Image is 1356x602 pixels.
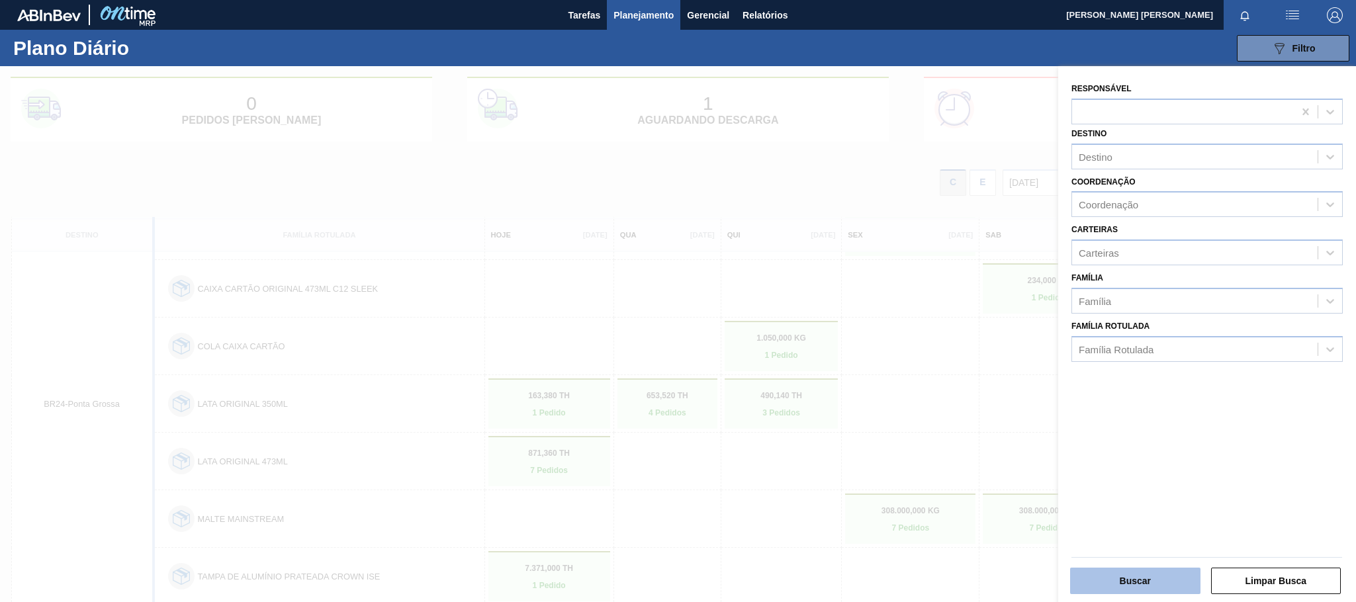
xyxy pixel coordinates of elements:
[1070,568,1200,594] button: Buscar
[1079,295,1111,306] div: Família
[1071,225,1118,234] label: Carteiras
[17,9,81,21] img: TNhmsLtSVTkK8tSr43FrP2fwEKptu5GPRR3wAAAABJRU5ErkJggg==
[687,7,729,23] span: Gerencial
[1071,273,1103,282] label: Família
[613,7,674,23] span: Planejamento
[1237,35,1349,62] button: Filtro
[743,7,788,23] span: Relatórios
[1327,7,1343,23] img: Logout
[1071,177,1136,187] label: Coordenação
[1079,199,1138,210] div: Coordenação
[1079,343,1153,355] div: Família Rotulada
[568,7,600,23] span: Tarefas
[1071,322,1150,331] label: Família Rotulada
[1079,247,1119,259] div: Carteiras
[1211,568,1341,594] button: Limpar Busca
[1071,84,1132,93] label: Responsável
[1079,151,1112,162] div: Destino
[13,40,245,56] h1: Plano Diário
[1071,129,1107,138] label: Destino
[1224,6,1266,24] button: Notificações
[1292,43,1316,54] span: Filtro
[1285,7,1300,23] img: userActions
